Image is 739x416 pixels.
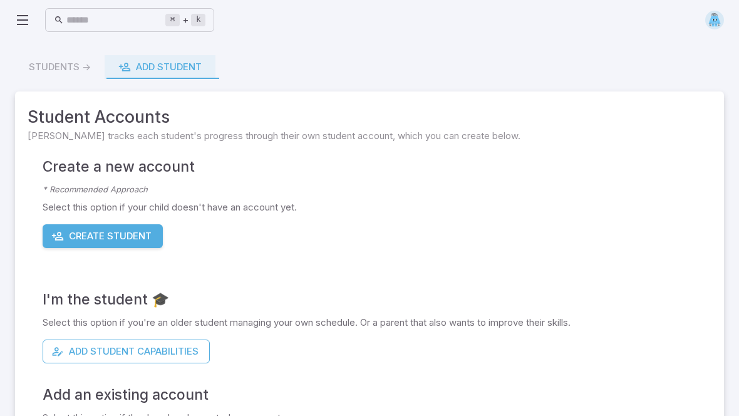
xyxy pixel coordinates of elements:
[43,200,711,214] p: Select this option if your child doesn't have an account yet.
[43,316,711,330] p: Select this option if you're an older student managing your own schedule. Or a parent that also w...
[28,129,711,143] span: [PERSON_NAME] tracks each student's progress through their own student account, which you can cre...
[43,224,163,248] button: Create Student
[118,60,202,74] div: Add Student
[43,383,711,406] h4: Add an existing account
[43,288,711,311] h4: I'm the student 🎓
[43,183,711,195] p: * Recommended Approach
[165,13,205,28] div: +
[43,340,210,363] button: Add Student Capabilities
[43,155,711,178] h4: Create a new account
[705,11,724,29] img: trapezoid.svg
[165,14,180,26] kbd: ⌘
[191,14,205,26] kbd: k
[28,104,711,129] span: Student Accounts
